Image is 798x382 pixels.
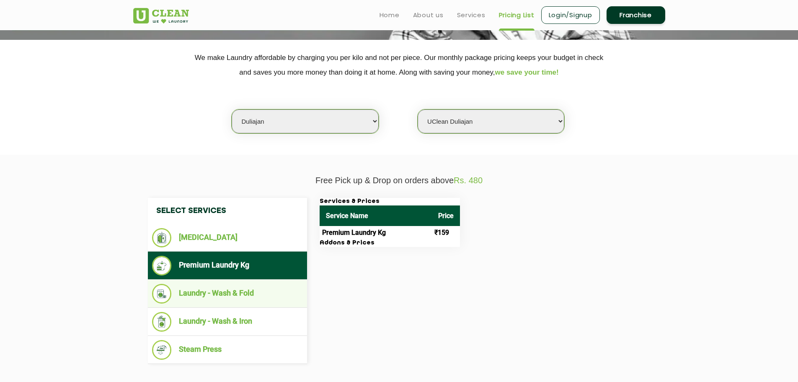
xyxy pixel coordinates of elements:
li: Steam Press [152,340,303,360]
a: Services [457,10,486,20]
th: Price [432,205,460,226]
li: [MEDICAL_DATA] [152,228,303,247]
h3: Services & Prices [320,198,460,205]
a: Franchise [607,6,665,24]
h4: Select Services [148,198,307,224]
img: UClean Laundry and Dry Cleaning [133,8,189,23]
a: About us [413,10,444,20]
li: Laundry - Wash & Iron [152,312,303,332]
a: Home [380,10,400,20]
p: Free Pick up & Drop on orders above [133,176,665,185]
td: ₹159 [432,226,460,239]
a: Pricing List [499,10,535,20]
p: We make Laundry affordable by charging you per kilo and not per piece. Our monthly package pricin... [133,50,665,80]
td: Premium Laundry Kg [320,226,432,239]
span: we save your time! [495,68,559,76]
a: Login/Signup [541,6,600,24]
h3: Addons & Prices [320,239,460,247]
img: Premium Laundry Kg [152,256,172,275]
img: Steam Press [152,340,172,360]
th: Service Name [320,205,432,226]
img: Laundry - Wash & Iron [152,312,172,332]
span: Rs. 480 [454,176,483,185]
img: Dry Cleaning [152,228,172,247]
li: Premium Laundry Kg [152,256,303,275]
li: Laundry - Wash & Fold [152,284,303,304]
img: Laundry - Wash & Fold [152,284,172,304]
